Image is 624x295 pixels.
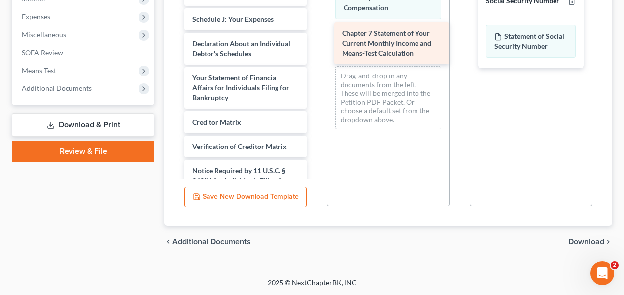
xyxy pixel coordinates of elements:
[192,39,290,58] span: Declaration About an Individual Debtor's Schedules
[590,261,614,285] iframe: Intercom live chat
[192,166,288,195] span: Notice Required by 11 U.S.C. § 342(b) for Individuals Filing for Bankruptcy
[568,238,612,246] button: Download chevron_right
[14,44,154,62] a: SOFA Review
[22,12,50,21] span: Expenses
[604,238,612,246] i: chevron_right
[172,238,251,246] span: Additional Documents
[335,66,441,129] div: Drag-and-drop in any documents from the left. These will be merged into the Petition PDF Packet. ...
[22,66,56,74] span: Means Test
[12,113,154,137] a: Download & Print
[184,187,307,208] button: Save New Download Template
[12,141,154,162] a: Review & File
[192,15,274,23] span: Schedule J: Your Expenses
[192,74,289,102] span: Your Statement of Financial Affairs for Individuals Filing for Bankruptcy
[22,30,66,39] span: Miscellaneous
[164,238,251,246] a: chevron_left Additional Documents
[568,238,604,246] span: Download
[22,84,92,92] span: Additional Documents
[342,29,431,57] span: Chapter 7 Statement of Your Current Monthly Income and Means-Test Calculation
[192,142,287,150] span: Verification of Creditor Matrix
[486,25,576,58] div: Statement of Social Security Number
[22,48,63,57] span: SOFA Review
[611,261,619,269] span: 2
[164,238,172,246] i: chevron_left
[192,118,241,126] span: Creditor Matrix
